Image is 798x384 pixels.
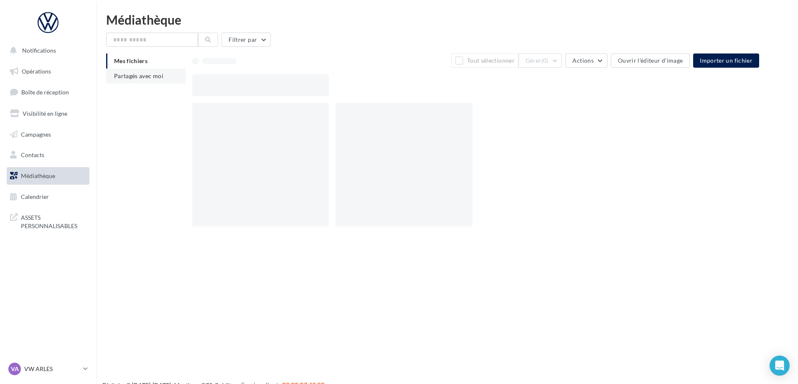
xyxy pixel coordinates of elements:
[693,53,759,68] button: Importer un fichier
[5,188,91,206] a: Calendrier
[518,53,562,68] button: Gérer(0)
[21,172,55,179] span: Médiathèque
[106,13,788,26] div: Médiathèque
[5,63,91,80] a: Opérations
[22,68,51,75] span: Opérations
[11,365,19,373] span: VA
[22,47,56,54] span: Notifications
[565,53,607,68] button: Actions
[700,57,752,64] span: Importer un fichier
[221,33,271,47] button: Filtrer par
[5,146,91,164] a: Contacts
[5,105,91,122] a: Visibilité en ligne
[24,365,80,373] p: VW ARLES
[5,42,88,59] button: Notifications
[21,151,44,158] span: Contacts
[5,209,91,233] a: ASSETS PERSONNALISABLES
[611,53,690,68] button: Ouvrir l'éditeur d'image
[541,57,549,64] span: (0)
[21,212,86,230] span: ASSETS PERSONNALISABLES
[5,167,91,185] a: Médiathèque
[114,57,147,64] span: Mes fichiers
[7,361,89,377] a: VA VW ARLES
[114,72,163,79] span: Partagés avec moi
[23,110,67,117] span: Visibilité en ligne
[451,53,518,68] button: Tout sélectionner
[770,356,790,376] div: Open Intercom Messenger
[21,193,49,200] span: Calendrier
[21,89,69,96] span: Boîte de réception
[572,57,593,64] span: Actions
[5,126,91,143] a: Campagnes
[5,83,91,101] a: Boîte de réception
[21,130,51,137] span: Campagnes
